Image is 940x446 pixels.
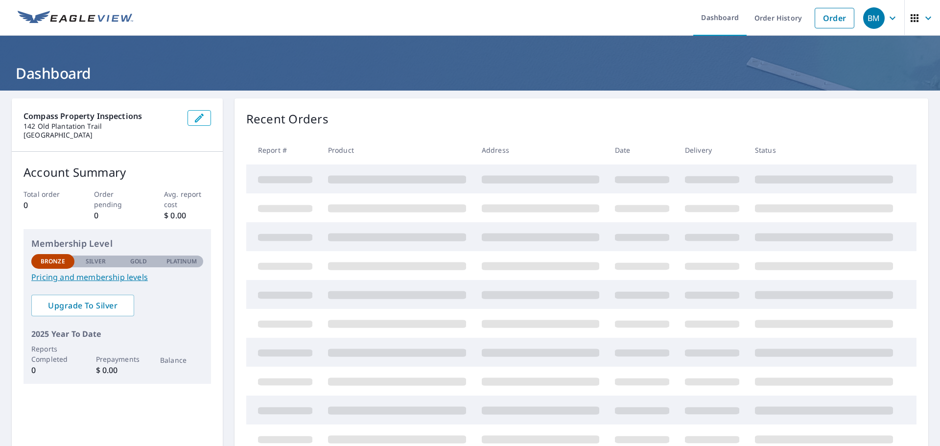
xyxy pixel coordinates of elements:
p: Balance [160,355,203,365]
p: Account Summary [23,164,211,181]
img: EV Logo [18,11,133,25]
a: Order [815,8,854,28]
p: Bronze [41,257,65,266]
p: Recent Orders [246,110,329,128]
p: $ 0.00 [164,210,211,221]
p: Order pending [94,189,141,210]
p: Platinum [166,257,197,266]
a: Pricing and membership levels [31,271,203,283]
div: BM [863,7,885,29]
th: Status [747,136,901,164]
p: Compass Property Inspections [23,110,180,122]
p: Reports Completed [31,344,74,364]
h1: Dashboard [12,63,928,83]
p: 142 Old Plantation Trail [23,122,180,131]
span: Upgrade To Silver [39,300,126,311]
p: 0 [31,364,74,376]
th: Product [320,136,474,164]
p: Membership Level [31,237,203,250]
th: Date [607,136,677,164]
th: Address [474,136,607,164]
th: Delivery [677,136,747,164]
p: 2025 Year To Date [31,328,203,340]
p: Prepayments [96,354,139,364]
p: [GEOGRAPHIC_DATA] [23,131,180,140]
p: Total order [23,189,70,199]
p: $ 0.00 [96,364,139,376]
th: Report # [246,136,320,164]
a: Upgrade To Silver [31,295,134,316]
p: 0 [23,199,70,211]
p: Silver [86,257,106,266]
p: Gold [130,257,147,266]
p: Avg. report cost [164,189,211,210]
p: 0 [94,210,141,221]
